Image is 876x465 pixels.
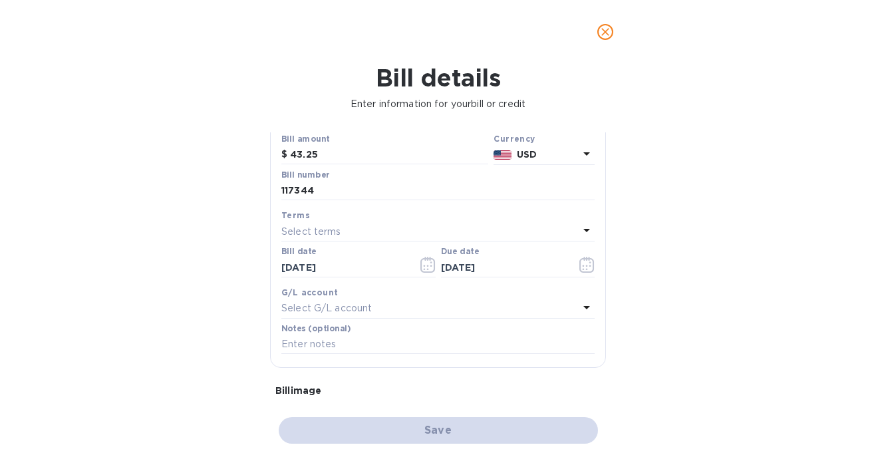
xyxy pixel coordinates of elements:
input: Due date [441,257,567,277]
input: $ Enter bill amount [290,145,488,165]
label: Due date [441,248,479,256]
label: Bill amount [281,135,329,143]
img: USD [494,150,511,160]
b: G/L account [281,287,338,297]
b: USD [517,149,537,160]
input: Select date [281,257,407,277]
label: Bill number [281,171,329,179]
button: close [589,16,621,48]
p: Enter information for your bill or credit [11,97,865,111]
label: Bill date [281,248,317,256]
div: $ [281,145,290,165]
input: Enter bill number [281,181,595,201]
label: Notes (optional) [281,325,351,333]
b: Terms [281,210,310,220]
p: Select terms [281,225,341,239]
h1: Bill details [11,64,865,92]
p: Select G/L account [281,301,372,315]
input: Enter notes [281,335,595,355]
p: Bill image [275,384,601,397]
b: Currency [494,134,535,144]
